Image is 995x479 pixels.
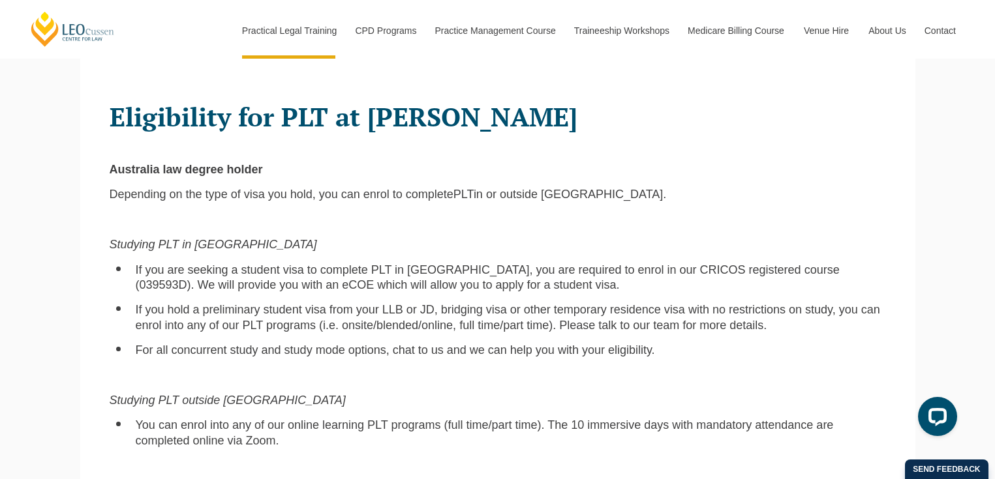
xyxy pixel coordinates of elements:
span: Studying PLT outside [GEOGRAPHIC_DATA] [110,394,346,407]
span: Australia law degree holder [110,163,263,176]
span: If you are seeking a student visa to complete PLT in [GEOGRAPHIC_DATA], you are required to enrol... [136,263,840,291]
span: Eligibility for PLT at [PERSON_NAME] [110,99,577,134]
span: Studying PLT in [GEOGRAPHIC_DATA] [110,238,317,251]
span: You can enrol into any of our online learning PLT programs (full time/part time). The 10 immersiv... [136,418,834,446]
a: Venue Hire [794,3,859,59]
span: Depending on the type of visa you hold, y [110,188,325,201]
span: PLT [453,188,474,201]
a: Medicare Billing Course [678,3,794,59]
iframe: LiveChat chat widget [908,392,962,446]
a: CPD Programs [345,3,425,59]
span: For all concurrent study and study mode options, chat to us and we can help you with your eligibi... [136,343,655,356]
a: Practical Legal Training [232,3,346,59]
a: Traineeship Workshops [564,3,678,59]
span: in or outside [GEOGRAPHIC_DATA]. [474,188,666,201]
a: Practice Management Course [425,3,564,59]
a: About Us [859,3,915,59]
span: If you hold a preliminary student visa from your LLB or JD, bridging visa or other temporary resi... [136,303,880,331]
a: Contact [915,3,966,59]
a: [PERSON_NAME] Centre for Law [29,10,116,48]
span: ou can enrol to complete [325,188,453,201]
